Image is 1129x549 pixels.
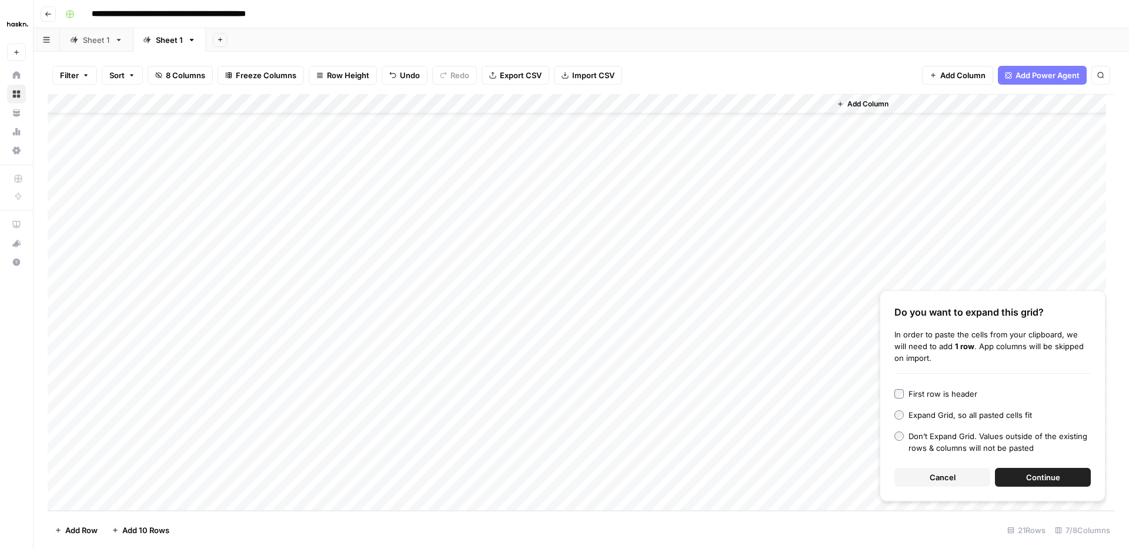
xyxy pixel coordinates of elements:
[166,69,205,81] span: 8 Columns
[7,9,26,39] button: Workspace: Haskn
[7,103,26,122] a: Your Data
[894,410,904,420] input: Expand Grid, so all pasted cells fit
[48,521,105,540] button: Add Row
[7,14,28,35] img: Haskn Logo
[998,66,1087,85] button: Add Power Agent
[908,409,1032,421] div: Expand Grid, so all pasted cells fit
[500,69,542,81] span: Export CSV
[309,66,377,85] button: Row Height
[832,96,893,112] button: Add Column
[572,69,614,81] span: Import CSV
[148,66,213,85] button: 8 Columns
[1016,69,1080,81] span: Add Power Agent
[894,468,990,487] button: Cancel
[450,69,469,81] span: Redo
[894,431,904,441] input: Don’t Expand Grid. Values outside of the existing rows & columns will not be pasted
[8,235,25,252] div: What's new?
[400,69,420,81] span: Undo
[1026,471,1060,483] span: Continue
[1050,521,1115,540] div: 7/8 Columns
[894,305,1091,319] div: Do you want to expand this grid?
[955,342,974,351] b: 1 row
[7,253,26,272] button: Help + Support
[922,66,993,85] button: Add Column
[7,234,26,253] button: What's new?
[382,66,427,85] button: Undo
[7,141,26,160] a: Settings
[133,28,206,52] a: Sheet 1
[65,524,98,536] span: Add Row
[7,122,26,141] a: Usage
[105,521,176,540] button: Add 10 Rows
[847,99,888,109] span: Add Column
[432,66,477,85] button: Redo
[554,66,622,85] button: Import CSV
[122,524,169,536] span: Add 10 Rows
[940,69,986,81] span: Add Column
[894,389,904,399] input: First row is header
[327,69,369,81] span: Row Height
[7,66,26,85] a: Home
[894,329,1091,364] div: In order to paste the cells from your clipboard, we will need to add . App columns will be skippe...
[482,66,549,85] button: Export CSV
[52,66,97,85] button: Filter
[7,215,26,234] a: AirOps Academy
[908,388,977,400] div: First row is header
[60,69,79,81] span: Filter
[930,471,956,483] span: Cancel
[236,69,296,81] span: Freeze Columns
[7,85,26,103] a: Browse
[908,430,1091,454] div: Don’t Expand Grid. Values outside of the existing rows & columns will not be pasted
[83,34,110,46] div: Sheet 1
[60,28,133,52] a: Sheet 1
[1003,521,1050,540] div: 21 Rows
[995,468,1091,487] button: Continue
[218,66,304,85] button: Freeze Columns
[156,34,183,46] div: Sheet 1
[102,66,143,85] button: Sort
[109,69,125,81] span: Sort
